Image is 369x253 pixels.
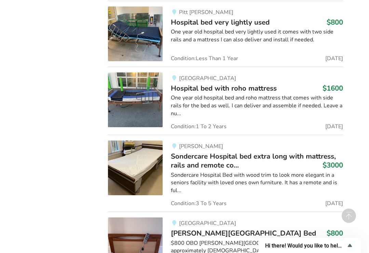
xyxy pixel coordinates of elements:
span: Condition: Less Than 1 Year [171,56,238,61]
h3: $1600 [323,84,343,93]
img: bedroom equipment-hospital bed very lightly used [108,6,163,61]
span: [GEOGRAPHIC_DATA] [179,219,236,227]
button: Show survey - Hi there! Would you like to help us improve AssistList? [265,241,354,250]
span: [DATE] [325,124,343,129]
span: [PERSON_NAME] [179,143,223,150]
span: Hi there! Would you like to help us improve AssistList? [265,242,346,249]
a: bedroom equipment-hospital bed very lightly usedPitt [PERSON_NAME]Hospital bed very lightly used$... [108,1,343,67]
span: [PERSON_NAME][GEOGRAPHIC_DATA] Bed [171,228,316,238]
h3: $800 [327,229,343,238]
img: bedroom equipment-sondercare hospital bed extra long with mattress, rails and remote control [108,141,163,195]
a: bedroom equipment-hospital bed with roho mattress [GEOGRAPHIC_DATA]Hospital bed with roho mattres... [108,67,343,135]
h3: $3000 [323,161,343,170]
img: bedroom equipment-hospital bed with roho mattress [108,72,163,127]
a: bedroom equipment-sondercare hospital bed extra long with mattress, rails and remote control [PER... [108,135,343,212]
div: One year old hospital bed and roho mattress that comes with side rails for the bed as well. I can... [171,94,343,118]
span: Pitt [PERSON_NAME] [179,9,233,16]
span: [DATE] [325,201,343,206]
span: Sondercare Hospital bed extra long with mattress, rails and remote co... [171,151,336,170]
span: [GEOGRAPHIC_DATA] [179,75,236,82]
h3: $800 [327,18,343,27]
span: Hospital bed with roho mattress [171,83,277,93]
span: [DATE] [325,56,343,61]
div: One year old hospital bed very lightly used it comes with two side rails and a mattress I can als... [171,28,343,44]
span: Hospital bed very lightly used [171,17,270,27]
span: Condition: 1 To 2 Years [171,124,227,129]
span: Condition: 3 To 5 Years [171,201,227,206]
div: Sondercare Hospital Bed with wood trim to look more elegant in a seniors facility with loved ones... [171,171,343,195]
